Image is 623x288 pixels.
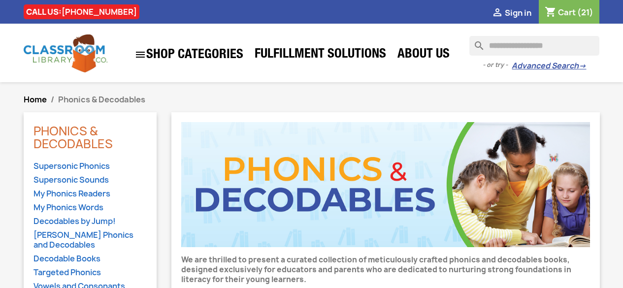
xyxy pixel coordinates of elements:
[545,7,557,19] i: shopping_cart
[33,202,147,214] a: My Phonics Words
[58,94,145,105] span: Phonics & Decodables
[577,7,593,18] span: (21)
[181,122,590,247] img: CLC_Phonics_And_Decodables.jpg
[469,36,599,56] input: Search
[33,189,147,200] a: My Phonics Readers
[62,6,137,17] a: [PHONE_NUMBER]
[134,49,146,61] i: 
[492,7,531,18] a:  Sign in
[33,216,147,227] a: Decodables by Jump!
[512,61,586,71] a: Advanced Search→
[250,45,391,65] a: Fulfillment Solutions
[483,60,512,70] span: - or try -
[579,61,586,71] span: →
[181,255,590,285] p: We are thrilled to present a curated collection of meticulously crafted phonics and decodables bo...
[24,4,139,19] div: CALL US:
[505,7,531,18] span: Sign in
[24,34,107,72] img: Classroom Library Company
[545,7,593,18] a: Shopping cart link containing 21 product(s)
[33,175,147,186] a: Supersonic Sounds
[33,123,113,152] a: Phonics & Decodables
[33,161,147,172] a: Supersonic Phonics
[393,45,455,65] a: About Us
[24,94,47,105] a: Home
[33,254,147,265] a: Decodable Books
[33,267,147,279] a: Targeted Phonics
[558,7,576,18] span: Cart
[469,36,481,48] i: search
[492,7,503,19] i: 
[33,230,147,251] a: [PERSON_NAME] Phonics and Decodables
[130,44,248,65] a: SHOP CATEGORIES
